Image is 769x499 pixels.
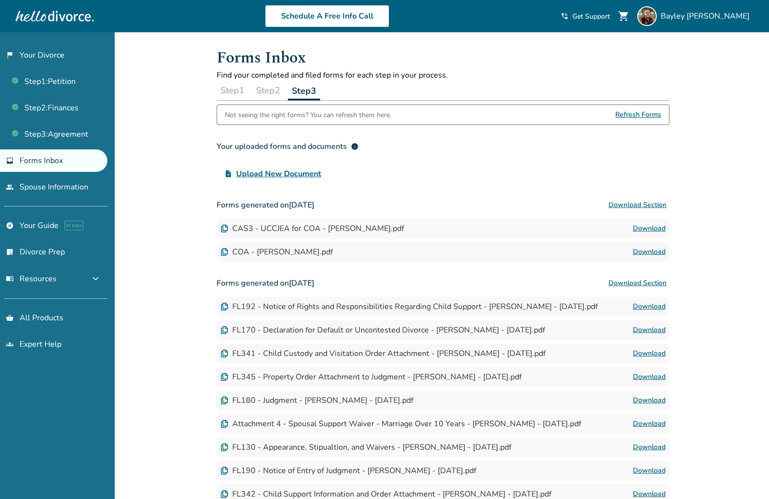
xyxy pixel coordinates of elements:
img: Document [221,248,228,256]
a: Download [633,371,666,383]
span: shopping_cart [618,10,629,22]
span: expand_more [90,273,101,285]
div: FL190 - Notice of Entry of Judgment - [PERSON_NAME] - [DATE].pdf [221,465,476,476]
img: Document [221,396,228,404]
p: Find your completed and filed forms for each step in your process. [217,70,669,81]
h3: Forms generated on [DATE] [217,195,669,215]
img: Bayley Dycus [637,6,657,26]
div: CAS3 - UCCJEA for COA - [PERSON_NAME].pdf [221,223,404,234]
a: Schedule A Free Info Call [265,5,389,27]
span: Resources [6,273,57,284]
img: Document [221,420,228,428]
span: Bayley [PERSON_NAME] [661,11,753,21]
a: Download [633,348,666,359]
div: Not seeing the right forms? You can refresh them here. [225,105,391,125]
a: Download [633,223,666,234]
div: FL180 - Judgment - [PERSON_NAME] - [DATE].pdf [221,395,413,406]
span: info [351,143,359,150]
div: FL192 - Notice of Rights and Responsibilities Regarding Child Support - [PERSON_NAME] - [DATE].pdf [221,301,598,312]
button: Step1 [217,81,248,100]
span: Get Support [572,12,610,21]
h3: Forms generated on [DATE] [217,273,669,293]
a: phone_in_talkGet Support [561,12,610,21]
a: Download [633,418,666,430]
span: Refresh Forms [615,105,661,125]
span: menu_book [6,275,14,283]
a: Download [633,441,666,453]
span: shopping_basket [6,314,14,322]
h1: Forms Inbox [217,46,669,70]
a: Download [633,246,666,258]
span: list_alt_check [6,248,14,256]
button: Download Section [606,195,669,215]
div: FL345 - Property Order Attachment to Judgment - [PERSON_NAME] - [DATE].pdf [221,372,522,382]
button: Download Section [606,273,669,293]
img: Document [221,373,228,381]
div: FL170 - Declaration for Default or Uncontested Divorce - [PERSON_NAME] - [DATE].pdf [221,325,545,335]
div: Your uploaded forms and documents [217,141,359,152]
img: Document [221,326,228,334]
div: COA - [PERSON_NAME].pdf [221,247,333,257]
img: Document [221,443,228,451]
img: Document [221,467,228,475]
span: flag_2 [6,51,14,59]
a: Download [633,301,666,312]
img: Document [221,303,228,311]
img: Document [221,490,228,498]
span: AI beta [64,221,83,230]
span: explore [6,222,14,229]
span: groups [6,340,14,348]
span: upload_file [224,170,232,178]
span: phone_in_talk [561,12,568,20]
div: FL130 - Appearance, Stipualtion, and Waivers - [PERSON_NAME] - [DATE].pdf [221,442,511,453]
span: Forms Inbox [20,155,63,166]
a: Download [633,395,666,406]
a: Download [633,465,666,477]
img: Document [221,225,228,232]
span: Upload New Document [236,168,321,180]
div: FL341 - Child Custody and Visitation Order Attachment - [PERSON_NAME] - [DATE].pdf [221,348,546,359]
span: people [6,183,14,191]
a: Download [633,324,666,336]
span: inbox [6,157,14,165]
button: Step3 [288,81,320,101]
iframe: Chat Widget [720,452,769,499]
button: Step2 [252,81,284,100]
img: Document [221,350,228,357]
div: Attachment 4 - Spousal Support Waiver - Marriage Over 10 Years - [PERSON_NAME] - [DATE].pdf [221,418,581,429]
